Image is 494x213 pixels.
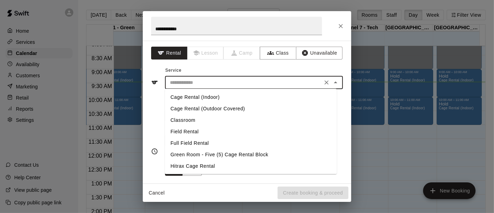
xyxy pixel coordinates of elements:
[165,149,337,160] li: Green Room - Five (5) Cage Rental Block
[165,172,337,183] li: Outdoor [GEOGRAPHIC_DATA] 1
[322,78,331,87] button: Clear
[165,160,337,172] li: Hitrax Cage Rental
[165,126,337,137] li: Field Rental
[146,187,168,199] button: Cancel
[331,78,340,87] button: Close
[165,103,337,115] li: Cage Rental (Outdoor Covered)
[224,47,260,60] span: Camps can only be created in the Services page
[165,137,337,149] li: Full Field Rental
[188,47,224,60] span: Lessons must be created in the Services page first
[151,148,158,155] svg: Timing
[151,79,158,86] svg: Service
[260,47,296,60] button: Class
[151,47,188,60] button: Rental
[165,115,337,126] li: Classroom
[335,20,347,32] button: Close
[165,92,337,103] li: Cage Rental (Indoor)
[165,68,182,73] span: Service
[296,47,343,60] button: Unavailable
